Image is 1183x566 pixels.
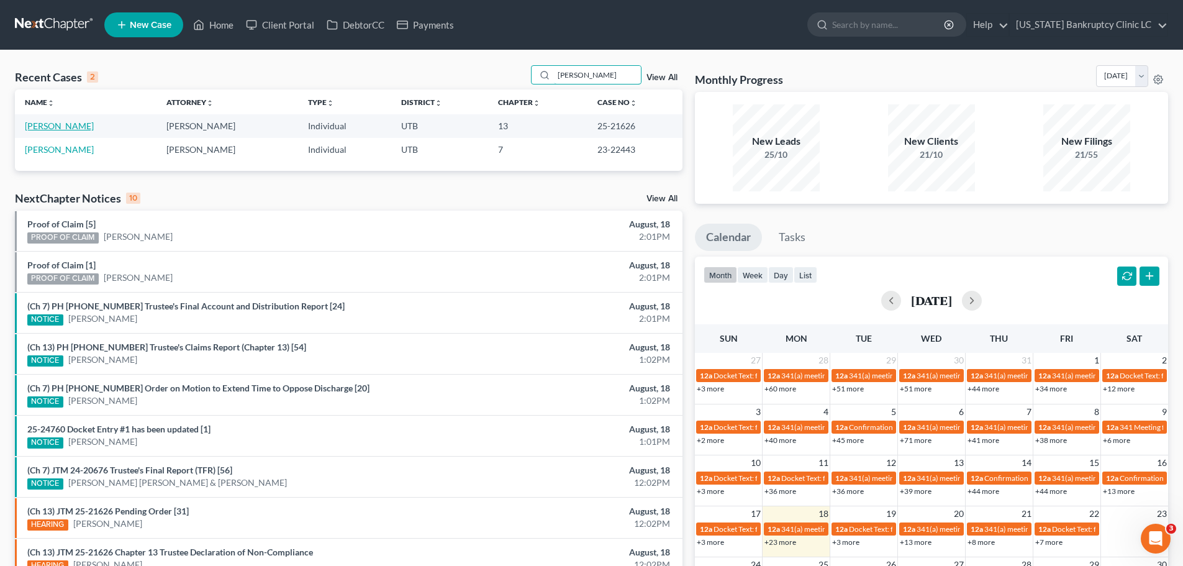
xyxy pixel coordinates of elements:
[1126,333,1142,344] span: Sat
[27,437,63,449] div: NOTICE
[1103,436,1130,445] a: +6 more
[464,313,670,325] div: 2:01PM
[781,524,967,534] span: 341(a) meeting for [PERSON_NAME] & [PERSON_NAME]
[768,473,780,483] span: 12a
[890,404,897,419] span: 5
[68,313,137,325] a: [PERSON_NAME]
[206,99,214,107] i: unfold_more
[832,13,946,36] input: Search by name...
[968,486,999,496] a: +44 more
[391,114,488,137] td: UTB
[320,14,391,36] a: DebtorCC
[1103,486,1135,496] a: +13 more
[68,477,287,489] a: [PERSON_NAME] [PERSON_NAME] & [PERSON_NAME]
[817,455,830,470] span: 11
[835,371,848,380] span: 12a
[1052,473,1172,483] span: 341(a) meeting for [PERSON_NAME]
[533,99,540,107] i: unfold_more
[704,267,737,283] button: month
[464,436,670,448] div: 1:01PM
[1035,537,1063,547] a: +7 more
[1020,506,1033,521] span: 21
[984,422,1104,432] span: 341(a) meeting for [PERSON_NAME]
[1106,473,1118,483] span: 12a
[764,537,796,547] a: +23 more
[27,273,99,285] div: PROOF OF CLAIM
[646,194,678,203] a: View All
[764,384,796,393] a: +60 more
[27,424,211,434] a: 25-24760 Docket Entry #1 has been updated [1]
[488,138,587,161] td: 7
[130,21,171,30] span: New Case
[794,267,817,283] button: list
[917,371,1036,380] span: 341(a) meeting for [PERSON_NAME]
[27,547,313,557] a: (Ch 13) JTM 25-21626 Chapter 13 Trustee Declaration of Non-Compliance
[822,404,830,419] span: 4
[104,272,173,284] a: [PERSON_NAME]
[1088,506,1100,521] span: 22
[764,486,796,496] a: +36 more
[888,134,975,148] div: New Clients
[391,14,460,36] a: Payments
[240,14,320,36] a: Client Portal
[768,371,780,380] span: 12a
[27,478,63,490] div: NOTICE
[27,342,306,352] a: (Ch 13) PH [PHONE_NUMBER] Trustee's Claims Report (Chapter 13) [54]
[835,422,848,432] span: 12a
[888,148,975,161] div: 21/10
[27,355,63,367] div: NOTICE
[832,384,864,393] a: +51 more
[1060,333,1073,344] span: Fri
[781,473,892,483] span: Docket Text: for [PERSON_NAME]
[1156,506,1168,521] span: 23
[984,371,1170,380] span: 341(a) meeting for [PERSON_NAME] & [PERSON_NAME]
[1020,353,1033,368] span: 31
[87,71,98,83] div: 2
[849,422,991,432] span: Confirmation Hearing for [PERSON_NAME]
[464,505,670,518] div: August, 18
[47,99,55,107] i: unfold_more
[849,473,1051,483] span: 341(a) meeting for [DEMOGRAPHIC_DATA][PERSON_NAME]
[15,70,98,84] div: Recent Cases
[1043,148,1130,161] div: 21/55
[968,384,999,393] a: +44 more
[1106,371,1118,380] span: 12a
[27,301,345,311] a: (Ch 7) PH [PHONE_NUMBER] Trustee's Final Account and Distribution Report [24]
[1093,404,1100,419] span: 8
[104,231,173,243] a: [PERSON_NAME]
[498,98,540,107] a: Chapterunfold_more
[903,473,915,483] span: 12a
[714,524,825,534] span: Docket Text: for [PERSON_NAME]
[903,371,915,380] span: 12a
[27,383,369,393] a: (Ch 7) PH [PHONE_NUMBER] Order on Motion to Extend Time to Oppose Discharge [20]
[464,231,670,243] div: 2:01PM
[900,537,931,547] a: +13 more
[764,436,796,445] a: +40 more
[1038,524,1051,534] span: 12a
[327,99,334,107] i: unfold_more
[971,524,983,534] span: 12a
[984,524,1170,534] span: 341(a) meeting for [PERSON_NAME] & [PERSON_NAME]
[990,333,1008,344] span: Thu
[768,267,794,283] button: day
[968,537,995,547] a: +8 more
[903,422,915,432] span: 12a
[1038,473,1051,483] span: 12a
[917,524,1102,534] span: 341(a) meeting for [PERSON_NAME] & [PERSON_NAME]
[700,524,712,534] span: 12a
[832,486,864,496] a: +36 more
[786,333,807,344] span: Mon
[1161,404,1168,419] span: 9
[308,98,334,107] a: Typeunfold_more
[25,98,55,107] a: Nameunfold_more
[968,436,999,445] a: +41 more
[166,98,214,107] a: Attorneyunfold_more
[953,506,965,521] span: 20
[464,300,670,313] div: August, 18
[1020,455,1033,470] span: 14
[750,455,762,470] span: 10
[73,518,142,530] a: [PERSON_NAME]
[984,473,1126,483] span: Confirmation Hearing for [PERSON_NAME]
[697,537,724,547] a: +3 more
[1025,404,1033,419] span: 7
